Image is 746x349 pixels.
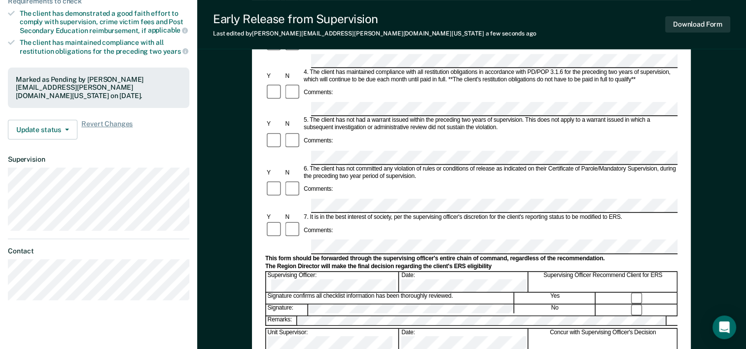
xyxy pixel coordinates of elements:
span: years [163,47,188,55]
span: a few seconds ago [486,30,536,37]
div: Y [265,169,284,176]
div: 5. The client has not had a warrant issued within the preceding two years of supervision. This do... [302,117,677,132]
span: applicable [148,26,188,34]
div: Yes [515,293,596,304]
dt: Supervision [8,155,189,164]
div: Y [265,213,284,221]
div: The client has maintained compliance with all restitution obligations for the preceding two [20,38,189,55]
div: 6. The client has not committed any violation of rules or conditions of release as indicated on t... [302,165,677,180]
div: Signature confirms all checklist information has been thoroughly reviewed. [266,293,514,304]
div: The Region Director will make the final decision regarding the client's ERS eligibility [265,263,677,270]
div: Marked as Pending by [PERSON_NAME][EMAIL_ADDRESS][PERSON_NAME][DOMAIN_NAME][US_STATE] on [DATE]. [16,75,181,100]
div: No [515,305,596,315]
span: Revert Changes [81,120,133,140]
div: Comments: [302,186,334,193]
div: N [284,213,302,221]
div: Y [265,72,284,80]
button: Download Form [665,16,730,33]
div: 4. The client has maintained compliance with all restitution obligations in accordance with PD/PO... [302,69,677,83]
div: This form should be forwarded through the supervising officer's entire chain of command, regardle... [265,255,677,262]
div: Remarks: [266,316,298,325]
div: Supervising Officer Recommend Client for ERS [529,272,677,292]
div: Comments: [302,138,334,145]
div: Last edited by [PERSON_NAME][EMAIL_ADDRESS][PERSON_NAME][DOMAIN_NAME][US_STATE] [213,30,536,37]
div: N [284,72,302,80]
div: Open Intercom Messenger [712,315,736,339]
div: Comments: [302,89,334,97]
div: N [284,121,302,128]
div: 7. It is in the best interest of society, per the supervising officer's discretion for the client... [302,213,677,221]
div: Date: [400,272,528,292]
div: Comments: [302,227,334,234]
div: Supervising Officer: [266,272,399,292]
button: Update status [8,120,77,140]
div: The client has demonstrated a good faith effort to comply with supervision, crime victim fees and... [20,9,189,35]
dt: Contact [8,247,189,255]
div: Y [265,121,284,128]
div: Signature: [266,305,308,315]
div: N [284,169,302,176]
div: Early Release from Supervision [213,12,536,26]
